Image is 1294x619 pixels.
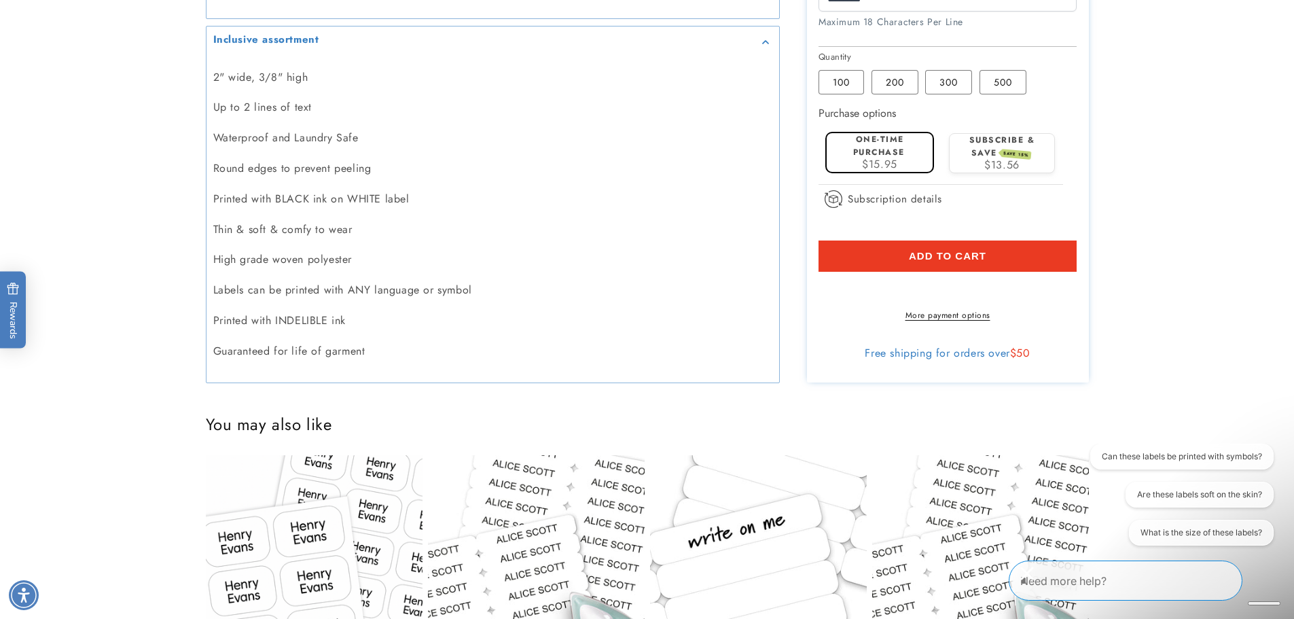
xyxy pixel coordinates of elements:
[909,250,986,262] span: Add to cart
[213,33,319,47] h2: Inclusive assortment
[969,134,1035,159] label: Subscribe & save
[819,241,1077,272] button: Add to cart
[213,128,772,148] p: Waterproof and Laundry Safe
[213,190,772,209] p: Printed with BLACK ink on WHITE label
[1009,555,1280,605] iframe: Gorgias Floating Chat
[1010,345,1017,361] span: $
[984,157,1020,173] span: $13.56
[213,68,772,88] p: 2" wide, 3/8" high
[213,250,772,270] p: High grade woven polyester
[1016,345,1030,361] span: 50
[206,26,779,57] summary: Inclusive assortment
[213,98,772,118] p: Up to 2 lines of text
[213,342,772,361] p: Guaranteed for life of garment
[853,133,905,158] label: One-time purchase
[9,580,39,610] div: Accessibility Menu
[819,309,1077,321] a: More payment options
[980,70,1026,94] label: 500
[213,220,772,240] p: Thin & soft & comfy to wear
[848,191,942,207] span: Subscription details
[1071,444,1280,558] iframe: Gorgias live chat conversation starters
[7,282,20,338] span: Rewards
[1001,149,1031,160] span: SAVE 15%
[819,347,1077,360] div: Free shipping for orders over
[819,70,864,94] label: 100
[206,414,1089,435] h2: You may also like
[819,105,896,121] label: Purchase options
[213,311,772,331] p: Printed with INDELIBLE ink
[213,281,772,300] p: Labels can be printed with ANY language or symbol
[862,156,897,172] span: $15.95
[819,50,852,64] legend: Quantity
[871,70,918,94] label: 200
[925,70,972,94] label: 300
[819,15,1077,29] div: Maximum 18 Characters Per Line
[213,159,772,179] p: Round edges to prevent peeling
